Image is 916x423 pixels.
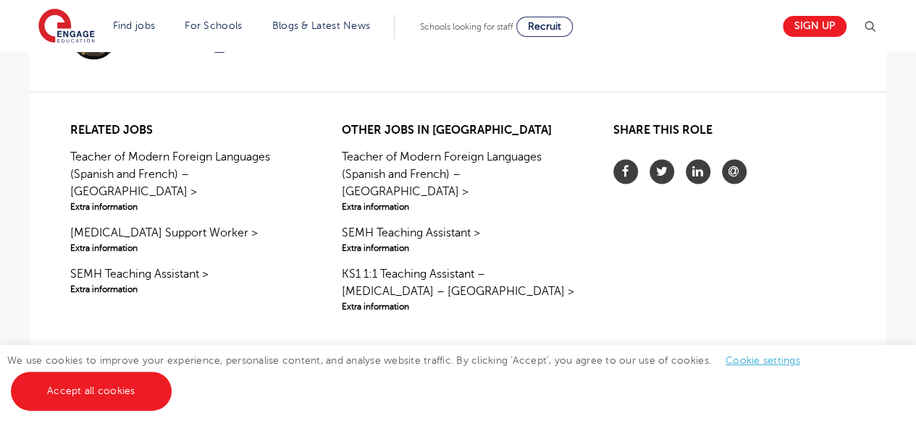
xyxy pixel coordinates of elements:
a: Teacher of Modern Foreign Languages (Spanish and French) – [GEOGRAPHIC_DATA] >Extra information [70,148,303,213]
h2: Other jobs in [GEOGRAPHIC_DATA] [342,124,574,137]
a: SEMH Teaching Assistant >Extra information [70,265,303,296]
span: Extra information [342,300,574,313]
span: We use cookies to improve your experience, personalise content, and analyse website traffic. By c... [7,355,815,396]
h2: Share this role [613,124,846,145]
img: Engage Education [38,9,95,45]
a: Recruit [516,17,573,37]
span: Extra information [342,200,574,213]
a: Sign up [783,16,846,37]
a: KS1 1:1 Teaching Assistant – [MEDICAL_DATA] – [GEOGRAPHIC_DATA] >Extra information [342,265,574,313]
h2: Related jobs [70,124,303,137]
a: For Schools [185,20,242,31]
span: Schools looking for staff [420,22,513,32]
span: Extra information [70,283,303,296]
a: Accept all cookies [11,372,172,411]
span: Extra information [342,242,574,255]
a: Blogs & Latest News [272,20,371,31]
a: Teacher of Modern Foreign Languages (Spanish and French) – [GEOGRAPHIC_DATA] >Extra information [342,148,574,213]
a: Find jobs [113,20,156,31]
span: Recruit [528,21,561,32]
a: SEMH Teaching Assistant >Extra information [342,224,574,255]
span: Extra information [70,242,303,255]
a: [MEDICAL_DATA] Support Worker >Extra information [70,224,303,255]
span: Extra information [70,200,303,213]
a: Cookie settings [726,355,800,366]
